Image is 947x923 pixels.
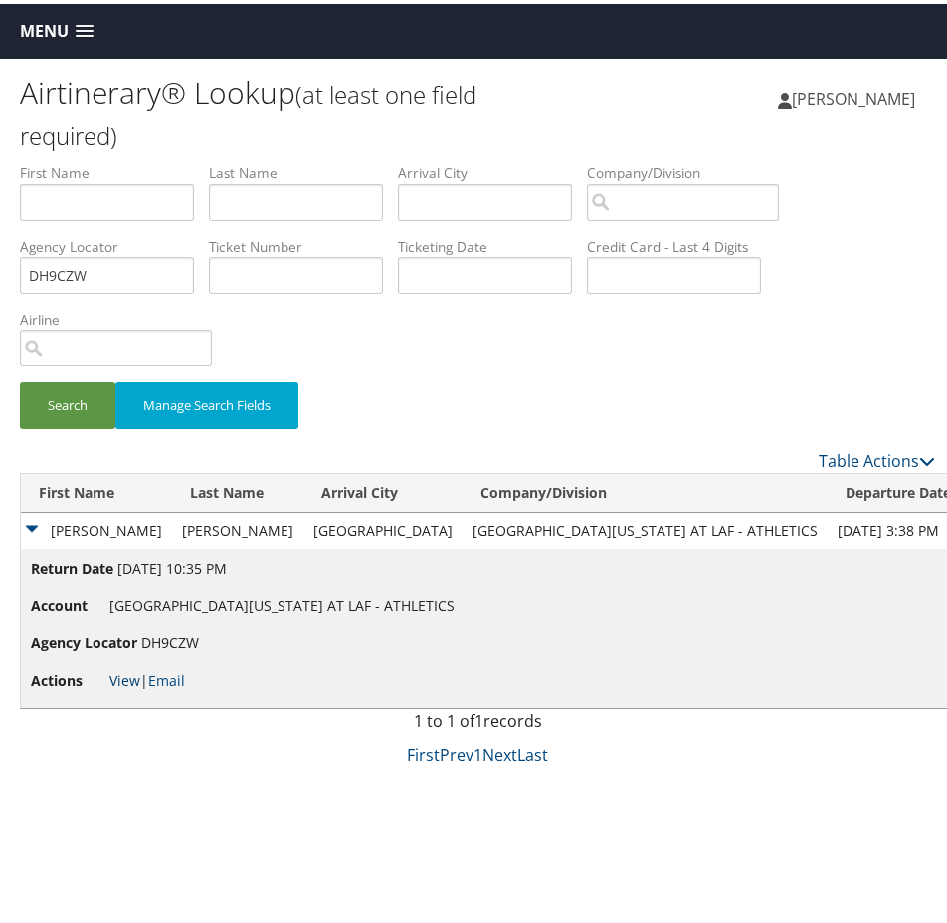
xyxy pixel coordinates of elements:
span: Return Date [31,554,113,576]
label: Ticketing Date [398,233,587,253]
button: Manage Search Fields [115,378,298,425]
span: | [109,667,185,686]
a: Menu [10,11,103,44]
td: [GEOGRAPHIC_DATA] [303,509,463,545]
td: [PERSON_NAME] [21,509,172,545]
label: Credit Card - Last 4 Digits [587,233,776,253]
td: [GEOGRAPHIC_DATA][US_STATE] AT LAF - ATHLETICS [463,509,828,545]
h1: Airtinerary® Lookup [20,68,477,151]
a: Last [517,740,548,762]
span: DH9CZW [141,629,199,648]
span: 1 [474,706,483,728]
span: Menu [20,18,69,37]
a: View [109,667,140,686]
th: Arrival City: activate to sort column ascending [303,470,463,509]
span: Actions [31,666,105,688]
label: Ticket Number [209,233,398,253]
button: Search [20,378,115,425]
label: Airline [20,306,227,326]
td: [PERSON_NAME] [172,509,303,545]
a: First [407,740,440,762]
label: Last Name [209,159,398,179]
th: Last Name: activate to sort column ascending [172,470,303,509]
span: [DATE] 10:35 PM [117,555,227,574]
a: Prev [440,740,473,762]
span: [GEOGRAPHIC_DATA][US_STATE] AT LAF - ATHLETICS [109,592,455,611]
span: Account [31,591,105,613]
span: [PERSON_NAME] [792,84,915,106]
label: Agency Locator [20,233,209,253]
a: [PERSON_NAME] [778,65,935,124]
a: Email [148,667,185,686]
label: Company/Division [587,159,794,179]
div: 1 to 1 of records [20,705,935,739]
a: Table Actions [819,446,935,468]
label: First Name [20,159,209,179]
span: Agency Locator [31,628,137,650]
a: Next [482,740,517,762]
label: Arrival City [398,159,587,179]
th: Company/Division [463,470,828,509]
th: First Name: activate to sort column ascending [21,470,172,509]
a: 1 [473,740,482,762]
